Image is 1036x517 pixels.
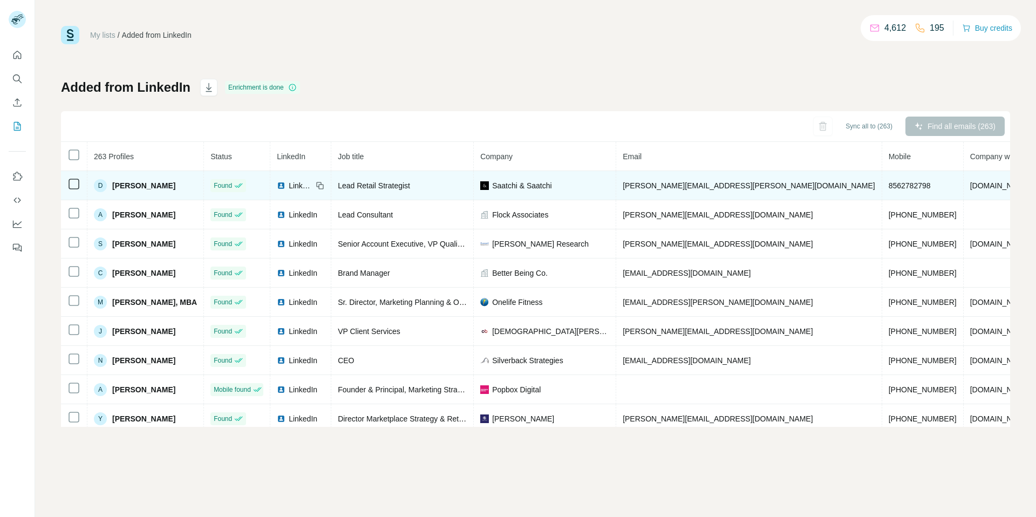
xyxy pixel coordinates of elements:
img: company-logo [480,327,489,336]
span: Company [480,152,513,161]
span: [PERSON_NAME] [112,239,175,249]
div: Y [94,412,107,425]
img: LinkedIn logo [277,210,285,219]
span: LinkedIn [289,355,317,366]
span: Sr. Director, Marketing Planning & Operations [338,298,490,307]
span: Mobile found [214,385,251,394]
button: Use Surfe on LinkedIn [9,167,26,186]
span: LinkedIn [289,297,317,308]
span: [PERSON_NAME] [112,209,175,220]
span: Found [214,414,232,424]
img: LinkedIn logo [277,414,285,423]
img: company-logo [480,240,489,248]
button: My lists [9,117,26,136]
div: S [94,237,107,250]
img: Surfe Logo [61,26,79,44]
span: [DOMAIN_NAME] [970,181,1031,190]
span: [PERSON_NAME] [112,413,175,424]
span: Better Being Co. [492,268,548,278]
span: LinkedIn [289,209,317,220]
li: / [118,30,120,40]
img: LinkedIn logo [277,385,285,394]
span: Founder & Principal, Marketing Strategy & Operations [338,385,518,394]
div: A [94,383,107,396]
span: Mobile [889,152,911,161]
span: LinkedIn [289,180,312,191]
div: C [94,267,107,280]
span: [PHONE_NUMBER] [889,385,957,394]
span: [PERSON_NAME][EMAIL_ADDRESS][DOMAIN_NAME] [623,327,813,336]
span: Job title [338,152,364,161]
img: LinkedIn logo [277,269,285,277]
img: LinkedIn logo [277,327,285,336]
span: [PHONE_NUMBER] [889,414,957,423]
h1: Added from LinkedIn [61,79,190,96]
span: [PERSON_NAME] [112,384,175,395]
span: [PHONE_NUMBER] [889,269,957,277]
div: Enrichment is done [225,81,300,94]
div: D [94,179,107,192]
span: [DEMOGRAPHIC_DATA][PERSON_NAME] - Growth Consultancy [492,326,609,337]
span: [PERSON_NAME] [492,413,554,424]
span: Found [214,239,232,249]
span: Flock Associates [492,209,548,220]
img: company-logo [480,356,489,365]
span: [DOMAIN_NAME] [970,240,1031,248]
img: company-logo [480,181,489,190]
span: [DOMAIN_NAME] [970,414,1031,423]
span: Senior Account Executive, VP Qualitative Research [338,240,510,248]
span: [DOMAIN_NAME] [970,298,1031,307]
span: [PERSON_NAME][EMAIL_ADDRESS][DOMAIN_NAME] [623,210,813,219]
button: Buy credits [962,21,1012,36]
button: Feedback [9,238,26,257]
span: Status [210,152,232,161]
img: LinkedIn logo [277,181,285,190]
p: 195 [930,22,944,35]
span: LinkedIn [277,152,305,161]
p: 4,612 [884,22,906,35]
span: Silverback Strategies [492,355,563,366]
span: [DOMAIN_NAME] [970,385,1031,394]
img: company-logo [480,385,489,394]
span: [PERSON_NAME][EMAIL_ADDRESS][PERSON_NAME][DOMAIN_NAME] [623,181,875,190]
span: [PERSON_NAME], MBA [112,297,197,308]
span: [EMAIL_ADDRESS][PERSON_NAME][DOMAIN_NAME] [623,298,813,307]
span: Sync all to (263) [846,121,892,131]
span: [EMAIL_ADDRESS][DOMAIN_NAME] [623,269,751,277]
div: J [94,325,107,338]
span: [PHONE_NUMBER] [889,240,957,248]
span: [PERSON_NAME] [112,326,175,337]
span: Brand Manager [338,269,390,277]
span: Found [214,326,232,336]
span: LinkedIn [289,268,317,278]
span: Lead Consultant [338,210,393,219]
span: [DOMAIN_NAME] [970,327,1031,336]
span: Popbox Digital [492,384,541,395]
span: Found [214,297,232,307]
span: CEO [338,356,354,365]
span: Saatchi & Saatchi [492,180,552,191]
span: Onelife Fitness [492,297,542,308]
button: Dashboard [9,214,26,234]
div: N [94,354,107,367]
div: A [94,208,107,221]
button: Quick start [9,45,26,65]
span: [PERSON_NAME][EMAIL_ADDRESS][DOMAIN_NAME] [623,414,813,423]
img: company-logo [480,414,489,423]
div: Added from LinkedIn [122,30,192,40]
span: Lead Retail Strategist [338,181,410,190]
button: Sync all to (263) [838,118,900,134]
span: [PERSON_NAME] [112,268,175,278]
span: [PERSON_NAME] [112,180,175,191]
span: [PERSON_NAME] [112,355,175,366]
span: [PHONE_NUMBER] [889,356,957,365]
img: LinkedIn logo [277,298,285,307]
span: [PERSON_NAME] Research [492,239,589,249]
span: Email [623,152,642,161]
span: Found [214,210,232,220]
span: LinkedIn [289,413,317,424]
span: Found [214,181,232,191]
span: 8562782798 [889,181,931,190]
span: LinkedIn [289,239,317,249]
span: Found [214,268,232,278]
